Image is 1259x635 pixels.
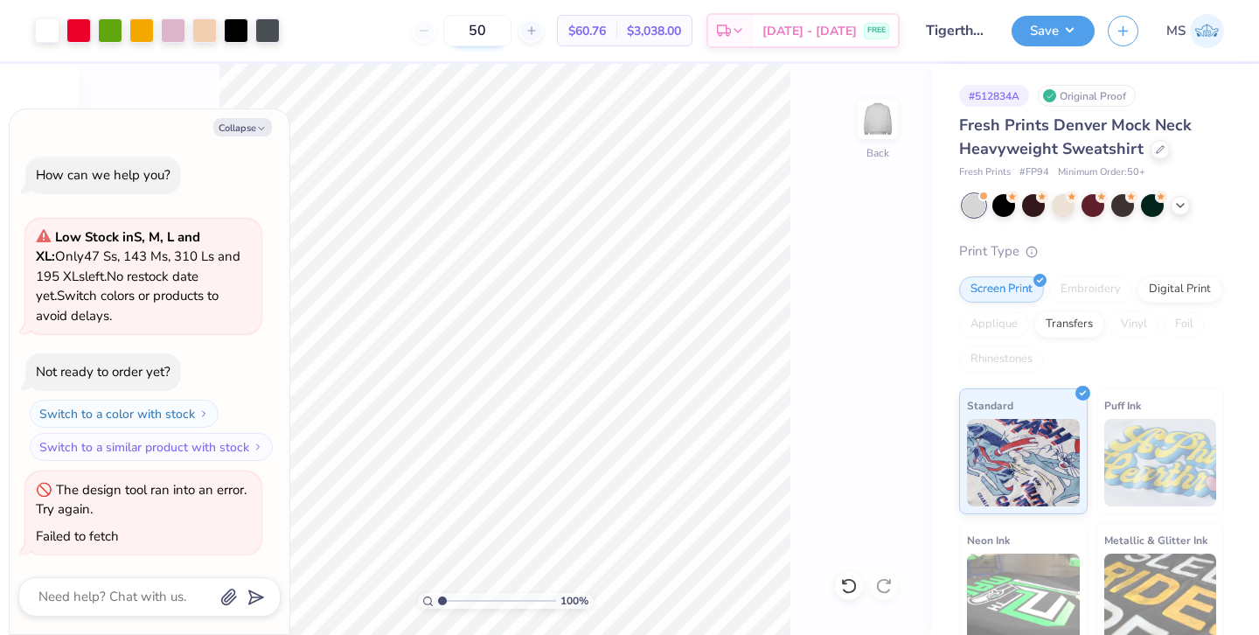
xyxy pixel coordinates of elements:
span: Standard [967,396,1013,415]
span: # FP94 [1019,165,1049,180]
img: Switch to a color with stock [198,408,209,419]
span: [DATE] - [DATE] [762,22,857,40]
img: Puff Ink [1104,419,1217,506]
div: Print Type [959,241,1224,262]
span: Neon Ink [967,531,1010,549]
button: Switch to a color with stock [30,400,219,428]
div: How can we help you? [36,166,170,184]
span: Only 47 Ss, 143 Ms, 310 Ls and 195 XLs left. Switch colors or products to avoid delays. [36,228,240,324]
div: Failed to fetch [36,527,119,545]
a: MS [1166,14,1224,48]
div: Vinyl [1109,311,1158,338]
span: 100 % [560,593,588,609]
div: Transfers [1034,311,1104,338]
input: Untitled Design [913,13,998,48]
button: Save [1012,16,1095,46]
input: – – [443,15,511,46]
div: Rhinestones [959,346,1044,373]
span: Puff Ink [1104,396,1141,415]
strong: Low Stock in S, M, L and XL : [36,228,200,266]
span: Fresh Prints Denver Mock Neck Heavyweight Sweatshirt [959,115,1192,159]
span: Metallic & Glitter Ink [1104,531,1207,549]
div: Original Proof [1038,85,1136,107]
div: # 512834A [959,85,1029,107]
div: Not ready to order yet? [36,363,170,380]
span: MS [1166,21,1186,41]
img: Madeline Schoner [1190,14,1224,48]
div: The design tool ran into an error. Try again. [36,481,247,519]
span: Minimum Order: 50 + [1058,165,1145,180]
span: FREE [867,24,886,37]
div: Foil [1164,311,1205,338]
img: Back [860,101,895,136]
div: Embroidery [1049,276,1132,303]
div: Back [866,145,889,161]
button: Collapse [213,118,272,136]
div: Applique [959,311,1029,338]
img: Standard [967,419,1080,506]
span: $60.76 [568,22,606,40]
span: $3,038.00 [627,22,681,40]
div: Digital Print [1137,276,1222,303]
img: Switch to a similar product with stock [253,442,263,452]
button: Switch to a similar product with stock [30,433,273,461]
div: Screen Print [959,276,1044,303]
span: No restock date yet. [36,268,198,305]
span: Fresh Prints [959,165,1011,180]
